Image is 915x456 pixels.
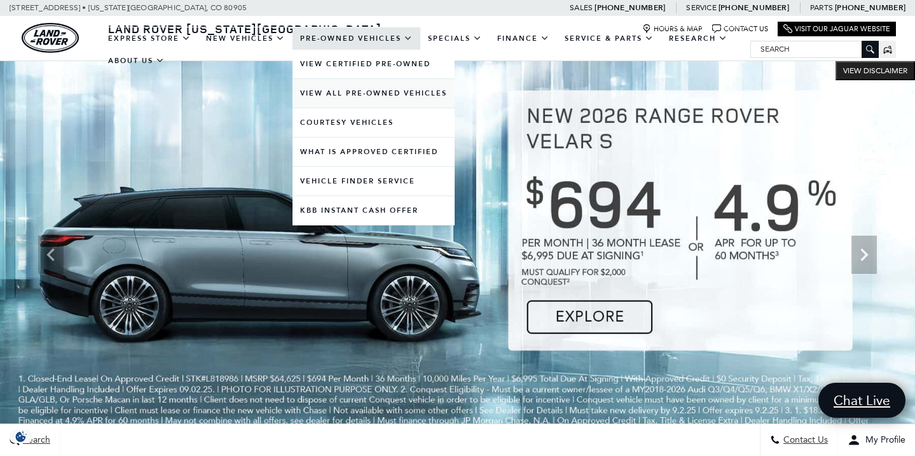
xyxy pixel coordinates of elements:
[6,430,36,443] img: Opt-Out Icon
[570,3,593,12] span: Sales
[838,424,915,456] button: Open user profile menu
[22,23,79,53] a: land-rover
[100,50,172,72] a: About Us
[198,27,292,50] a: New Vehicles
[836,61,915,80] button: VIEW DISCLAIMER
[108,21,382,36] span: Land Rover [US_STATE][GEOGRAPHIC_DATA]
[557,27,661,50] a: Service & Parts
[686,3,716,12] span: Service
[783,24,890,34] a: Visit Our Jaguar Website
[595,3,665,13] a: [PHONE_NUMBER]
[843,66,907,76] span: VIEW DISCLAIMER
[780,435,828,446] span: Contact Us
[292,138,455,166] a: What Is Approved Certified
[292,50,455,78] a: View Certified Pre-Owned
[100,21,389,36] a: Land Rover [US_STATE][GEOGRAPHIC_DATA]
[292,27,420,50] a: Pre-Owned Vehicles
[292,79,455,108] a: View All Pre-Owned Vehicles
[100,27,198,50] a: EXPRESS STORE
[712,24,768,34] a: Contact Us
[661,27,735,50] a: Research
[292,108,455,137] a: Courtesy Vehicles
[860,435,905,446] span: My Profile
[818,383,905,418] a: Chat Live
[851,236,877,274] div: Next
[292,196,455,225] a: KBB Instant Cash Offer
[6,430,36,443] section: Click to Open Cookie Consent Modal
[719,3,789,13] a: [PHONE_NUMBER]
[10,3,247,12] a: [STREET_ADDRESS] • [US_STATE][GEOGRAPHIC_DATA], CO 80905
[835,3,905,13] a: [PHONE_NUMBER]
[642,24,703,34] a: Hours & Map
[751,41,878,57] input: Search
[38,236,64,274] div: Previous
[810,3,833,12] span: Parts
[22,23,79,53] img: Land Rover
[100,27,750,72] nav: Main Navigation
[827,392,897,409] span: Chat Live
[292,167,455,196] a: Vehicle Finder Service
[420,27,490,50] a: Specials
[490,27,557,50] a: Finance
